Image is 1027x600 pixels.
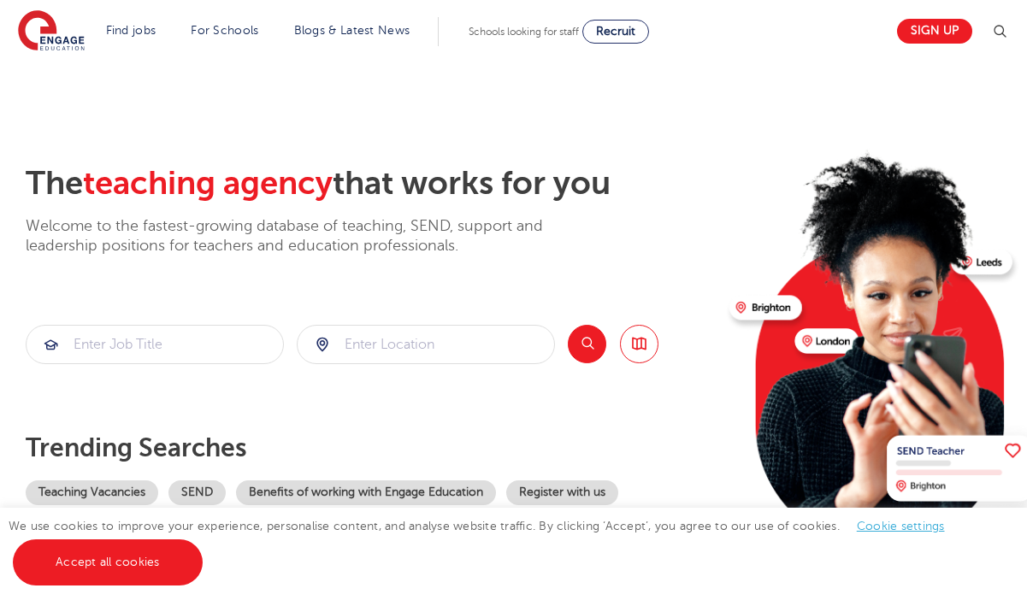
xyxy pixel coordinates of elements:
a: Teaching Vacancies [26,480,158,505]
span: Recruit [596,25,635,38]
img: Engage Education [18,10,85,53]
a: Recruit [582,20,649,44]
span: We use cookies to improve your experience, personalise content, and analyse website traffic. By c... [9,520,962,568]
a: For Schools [191,24,258,37]
a: Benefits of working with Engage Education [236,480,496,505]
a: SEND [168,480,226,505]
a: Blogs & Latest News [294,24,410,37]
a: Sign up [897,19,972,44]
div: Submit [297,325,555,364]
span: Schools looking for staff [469,26,579,38]
a: Accept all cookies [13,539,203,585]
span: teaching agency [83,165,333,202]
div: Submit [26,325,284,364]
button: Search [568,325,606,363]
p: Welcome to the fastest-growing database of teaching, SEND, support and leadership positions for t... [26,216,590,256]
a: Register with us [506,480,618,505]
a: Find jobs [106,24,156,37]
p: Trending searches [26,432,716,463]
h2: The that works for you [26,164,716,203]
input: Submit [27,326,283,363]
input: Submit [298,326,554,363]
a: Cookie settings [857,520,945,532]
